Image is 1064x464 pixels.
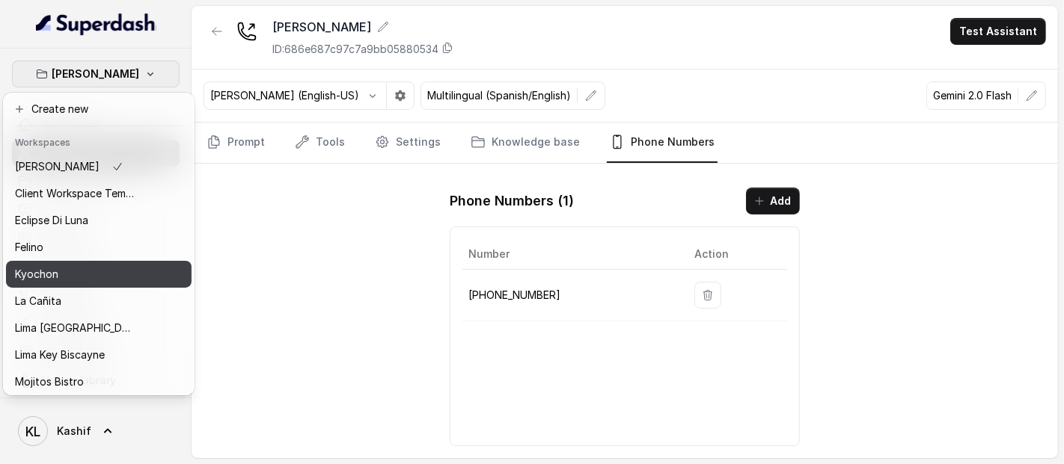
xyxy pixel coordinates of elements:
button: Create new [6,96,192,123]
p: La Cañita [15,292,61,310]
div: [PERSON_NAME] [3,93,195,395]
p: Felino [15,238,43,256]
p: [PERSON_NAME] [52,65,140,83]
p: Eclipse Di Luna [15,211,88,229]
p: Mojitos Bistro [15,373,84,391]
button: [PERSON_NAME] [12,61,180,87]
p: Lima Key Biscayne [15,346,105,364]
header: Workspaces [6,129,192,153]
p: [PERSON_NAME] [15,158,100,176]
p: Lima [GEOGRAPHIC_DATA] [15,319,135,337]
p: Kyochon [15,265,58,283]
p: Client Workspace Template [15,185,135,202]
